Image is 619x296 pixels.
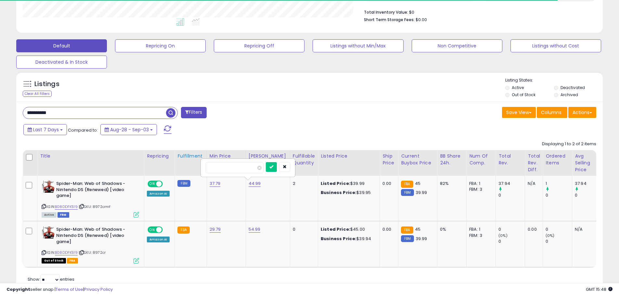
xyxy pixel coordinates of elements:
[575,153,599,173] div: Avg Selling Price
[561,92,578,97] label: Archived
[364,17,415,22] b: Short Term Storage Fees:
[181,107,206,118] button: Filters
[210,180,221,187] a: 37.79
[498,233,508,238] small: (0%)
[440,226,461,232] div: 0%
[177,180,190,187] small: FBM
[100,124,157,135] button: Aug-28 - Sep-03
[28,276,74,282] span: Show: entries
[162,181,172,187] span: OFF
[147,191,170,197] div: Amazon AI
[42,212,57,218] span: All listings currently available for purchase on Amazon
[498,238,525,244] div: 0
[42,226,139,263] div: ASIN:
[148,181,156,187] span: ON
[6,286,30,292] strong: Copyright
[498,181,525,187] div: 37.94
[416,236,427,242] span: 39.99
[79,250,106,255] span: | SKU: 8972cr
[364,9,408,15] b: Total Inventory Value:
[210,226,221,233] a: 29.79
[56,286,83,292] a: Terms of Use
[401,189,414,196] small: FBM
[321,236,375,242] div: $39.94
[42,258,66,264] span: All listings that are currently out of stock and unavailable for purchase on Amazon
[401,153,434,166] div: Current Buybox Price
[177,153,204,160] div: Fulfillment
[79,204,111,209] span: | SKU: 8972crmf
[546,153,569,166] div: Ordered Items
[148,227,156,233] span: ON
[505,77,603,84] p: Listing States:
[321,181,375,187] div: $39.99
[56,181,135,200] b: Spider-Man: Web of Shadows - Nintendo DS (Renewed) [video game]
[401,181,413,188] small: FBA
[42,226,55,238] img: 51v12aQpCXL._SL40_.jpg
[469,187,491,192] div: FBM: 3
[249,153,287,160] div: [PERSON_NAME]
[546,238,572,244] div: 0
[58,212,69,218] span: FBM
[510,39,601,52] button: Listings without Cost
[34,80,59,89] h5: Listings
[33,126,59,133] span: Last 7 Days
[541,109,561,116] span: Columns
[401,235,414,242] small: FBM
[498,226,525,232] div: 0
[214,39,304,52] button: Repricing Off
[542,141,596,147] div: Displaying 1 to 2 of 2 items
[23,91,52,97] div: Clear All Filters
[382,226,393,232] div: 0.00
[67,258,78,264] span: FBA
[42,181,55,193] img: 51v12aQpCXL._SL40_.jpg
[321,226,350,232] b: Listed Price:
[313,39,403,52] button: Listings without Min/Max
[586,286,613,292] span: 2025-09-11 15:48 GMT
[40,153,141,160] div: Title
[528,153,540,173] div: Total Rev. Diff.
[55,250,78,255] a: B08DDFK519
[546,181,572,187] div: 1
[115,39,206,52] button: Repricing On
[575,226,596,232] div: N/A
[210,153,243,160] div: Min Price
[293,226,313,232] div: 0
[469,181,491,187] div: FBA: 1
[537,107,567,118] button: Columns
[440,153,464,166] div: BB Share 24h.
[416,189,427,196] span: 39.99
[147,153,172,160] div: Repricing
[575,192,601,198] div: 0
[84,286,113,292] a: Privacy Policy
[412,39,502,52] button: Non Competitive
[469,233,491,238] div: FBM: 3
[16,39,107,52] button: Default
[56,226,135,246] b: Spider-Man: Web of Shadows - Nintendo DS (Renewed) [video game]
[401,226,413,234] small: FBA
[147,237,170,242] div: Amazon AI
[321,236,356,242] b: Business Price:
[528,226,538,232] div: 0.00
[55,204,78,210] a: B08DDFK519
[382,153,395,166] div: Ship Price
[546,233,555,238] small: (0%)
[561,85,585,90] label: Deactivated
[321,180,350,187] b: Listed Price:
[68,127,98,133] span: Compared to:
[469,153,493,166] div: Num of Comp.
[293,181,313,187] div: 2
[512,92,535,97] label: Out of Stock
[6,287,113,293] div: seller snap | |
[249,180,261,187] a: 44.99
[528,181,538,187] div: N/A
[498,192,525,198] div: 0
[512,85,524,90] label: Active
[23,124,67,135] button: Last 7 Days
[249,226,261,233] a: 54.99
[321,189,356,196] b: Business Price:
[110,126,149,133] span: Aug-28 - Sep-03
[16,56,107,69] button: Deactivated & In Stock
[416,17,427,23] span: $0.00
[415,226,420,232] span: 45
[293,153,315,166] div: Fulfillable Quantity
